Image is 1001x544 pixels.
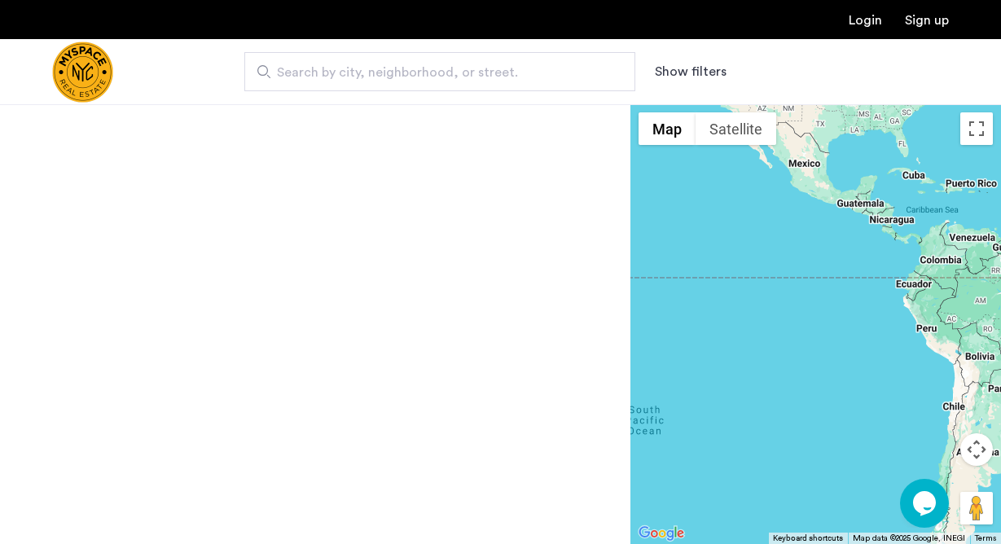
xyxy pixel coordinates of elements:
[634,523,688,544] a: Open this area in Google Maps (opens a new window)
[634,523,688,544] img: Google
[244,52,635,91] input: Apartment Search
[52,42,113,103] img: logo
[960,492,993,524] button: Drag Pegman onto the map to open Street View
[975,533,996,544] a: Terms
[277,63,590,82] span: Search by city, neighborhood, or street.
[773,533,843,544] button: Keyboard shortcuts
[52,42,113,103] a: Cazamio Logo
[639,112,696,145] button: Show street map
[853,534,965,542] span: Map data ©2025 Google, INEGI
[849,14,882,27] a: Login
[960,112,993,145] button: Toggle fullscreen view
[900,479,952,528] iframe: chat widget
[960,433,993,466] button: Map camera controls
[696,112,776,145] button: Show satellite imagery
[655,62,727,81] button: Show or hide filters
[905,14,949,27] a: Registration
